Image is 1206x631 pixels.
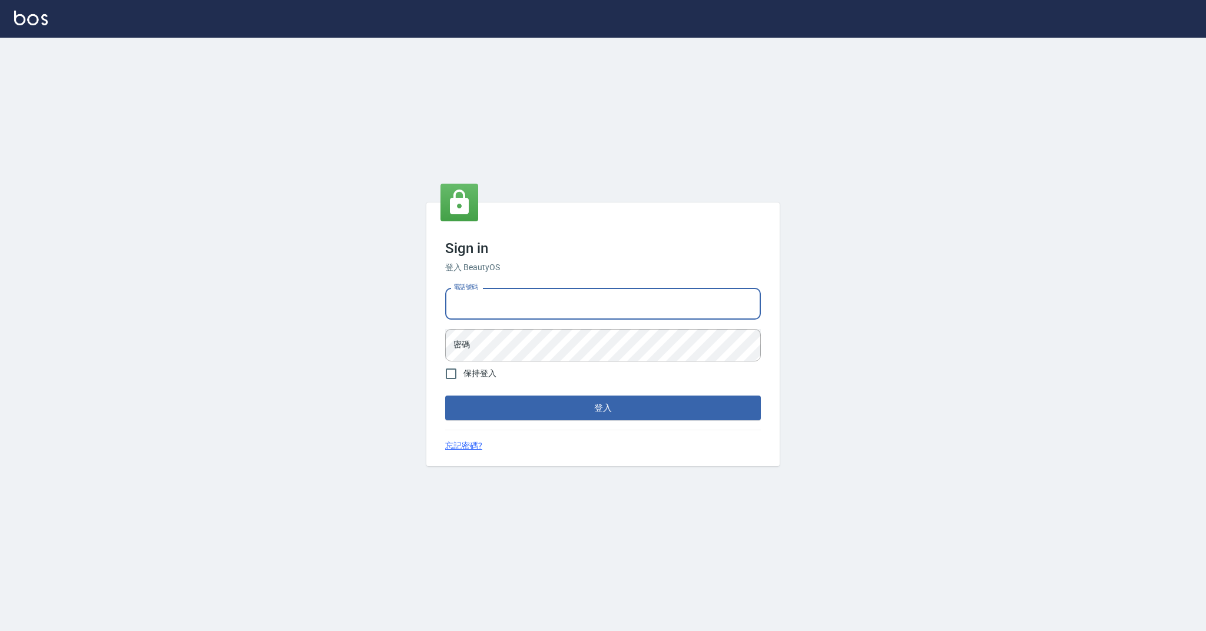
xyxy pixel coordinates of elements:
[445,240,761,257] h3: Sign in
[445,261,761,274] h6: 登入 BeautyOS
[445,440,482,452] a: 忘記密碼?
[453,283,478,291] label: 電話號碼
[445,396,761,420] button: 登入
[14,11,48,25] img: Logo
[463,367,496,380] span: 保持登入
